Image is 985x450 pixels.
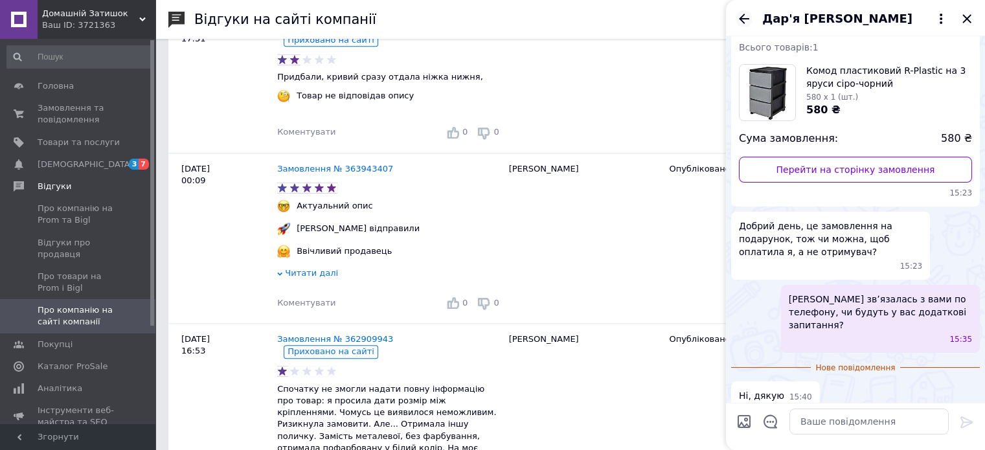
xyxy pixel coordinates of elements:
span: Інструменти веб-майстра та SEO [38,405,120,428]
span: 15:23 29.09.2025 [900,261,923,272]
span: Про компанію на Prom та Bigl [38,203,120,226]
span: Відгуки [38,181,71,192]
span: Добрий день, це замовлення на подарунок, тож чи можна, щоб оплатила я, а не отримувач? [739,219,922,258]
span: 0 [493,298,499,308]
span: Комод пластиковий R-Plastic на 3 яруси сіро-чорний [806,64,972,90]
span: 580 ₴ [806,104,841,116]
img: :face_with_monocle: [277,89,290,102]
img: 6271364103_w160_h160_komod-plastikovij-r-plastic.jpg [740,65,795,120]
span: 15:40 29.09.2025 [789,392,812,403]
span: 580 x 1 (шт.) [806,93,858,102]
a: Замовлення № 362909943 [277,334,393,344]
span: Домашній Затишок [42,8,139,19]
span: [PERSON_NAME] звʼязалась з вами по телефону, чи будуть у вас додаткові запитання? [789,293,972,332]
span: Замовлення та повідомлення [38,102,120,126]
img: :rocket: [277,222,290,235]
span: 3 [129,159,139,170]
div: Актуальний опис [293,200,376,212]
img: :nerd_face: [277,199,290,212]
div: Опубліковано [669,333,811,345]
span: Всього товарів: 1 [739,42,819,52]
span: Коментувати [277,127,335,137]
span: Головна [38,80,74,92]
span: Покупці [38,339,73,350]
div: Читати далі [277,267,503,282]
div: Ввічливий продавець [293,245,395,257]
span: 580 ₴ [941,131,972,146]
span: Ні, дякую [739,389,784,403]
div: [DATE] 00:09 [168,153,277,323]
div: Ваш ID: 3721363 [42,19,155,31]
span: 7 [139,159,149,170]
span: 0 [462,127,468,137]
div: Опубліковано [669,163,811,175]
span: Дар'я [PERSON_NAME] [762,10,912,27]
span: Приховано на сайті [288,35,374,45]
a: Замовлення № 363943407 [277,164,393,174]
div: [DATE] 17:31 [168,12,277,153]
span: 15:23 29.09.2025 [739,188,972,199]
a: Перейти на сторінку замовлення [739,157,972,183]
div: [PERSON_NAME] [503,153,663,323]
span: Коментувати [277,298,335,308]
input: Пошук [6,45,153,69]
span: Відгуки про продавця [38,237,120,260]
span: Товари та послуги [38,137,120,148]
button: Відкрити шаблони відповідей [762,413,779,430]
button: Дар'я [PERSON_NAME] [762,10,949,27]
span: Про товари на Prom і Bigl [38,271,120,294]
span: 15:35 29.09.2025 [949,334,972,345]
span: Сума замовлення: [739,131,838,146]
button: Закрити [959,11,975,27]
span: Про компанію на сайті компанії [38,304,120,328]
img: :hugging_face: [277,245,290,258]
div: [PERSON_NAME] [503,12,663,153]
span: Нове повідомлення [811,363,901,374]
div: Коментувати [277,126,335,138]
span: Читати далі [285,268,338,278]
span: Аналітика [38,383,82,394]
span: Приховано на сайті [288,346,374,356]
div: [PERSON_NAME] відправили [293,223,423,234]
button: Назад [736,11,752,27]
div: Коментувати [277,297,335,309]
span: 0 [462,298,468,308]
div: Товар не відповідав опису [293,90,417,102]
h1: Відгуки на сайті компанії [194,12,376,27]
span: Каталог ProSale [38,361,108,372]
span: [DEMOGRAPHIC_DATA] [38,159,133,170]
p: Придбали, кривий сразу отдала ніжка нижня, [277,71,503,83]
span: 0 [493,127,499,137]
